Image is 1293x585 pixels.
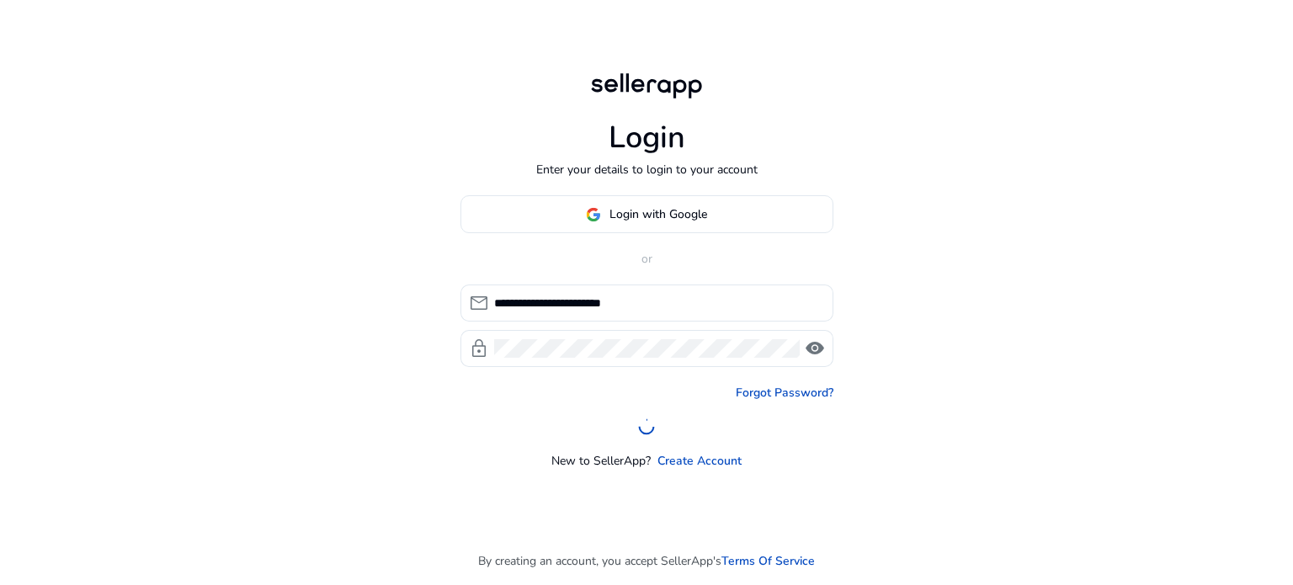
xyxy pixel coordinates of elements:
[805,338,825,359] span: visibility
[609,120,685,156] h1: Login
[536,161,758,178] p: Enter your details to login to your account
[609,205,707,223] span: Login with Google
[551,452,651,470] p: New to SellerApp?
[586,207,601,222] img: google-logo.svg
[736,384,833,402] a: Forgot Password?
[469,293,489,313] span: mail
[721,552,815,570] a: Terms Of Service
[460,250,833,268] p: or
[469,338,489,359] span: lock
[657,452,742,470] a: Create Account
[460,195,833,233] button: Login with Google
